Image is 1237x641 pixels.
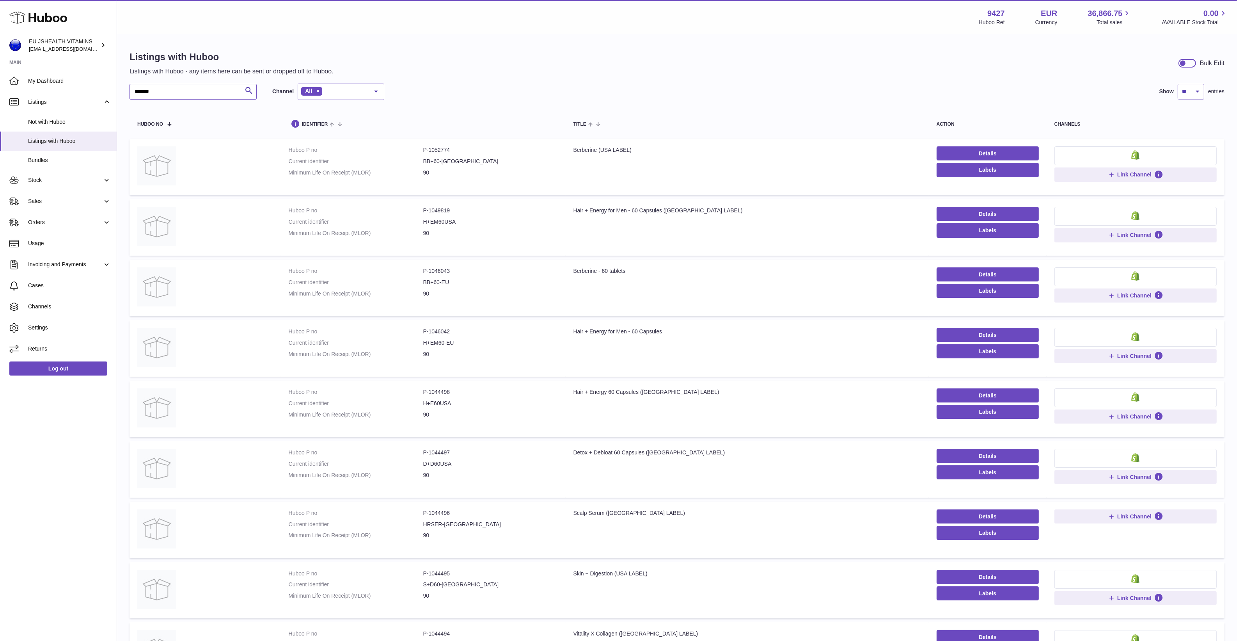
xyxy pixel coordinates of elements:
span: Stock [28,176,103,184]
dt: Minimum Life On Receipt (MLOR) [289,290,423,297]
dd: P-1044495 [423,570,558,577]
span: Usage [28,240,111,247]
img: shopify-small.png [1131,332,1139,341]
a: 36,866.75 Total sales [1088,8,1131,26]
dd: 90 [423,411,558,418]
dt: Huboo P no [289,207,423,214]
span: All [305,88,312,94]
img: Detox + Debloat 60 Capsules (USA LABEL) [137,449,176,488]
button: Link Channel [1054,591,1217,605]
p: Listings with Huboo - any items here can be sent or dropped off to Huboo. [130,67,334,76]
span: title [573,122,586,127]
img: shopify-small.png [1131,453,1139,462]
strong: EUR [1041,8,1057,19]
dd: P-1046043 [423,267,558,275]
button: Link Channel [1054,167,1217,182]
button: Link Channel [1054,288,1217,303]
div: Scalp Serum ([GEOGRAPHIC_DATA] LABEL) [573,509,921,517]
dd: P-1049819 [423,207,558,214]
dt: Current identifier [289,581,423,588]
span: Link Channel [1117,171,1152,178]
span: My Dashboard [28,77,111,85]
button: Labels [937,465,1039,479]
span: Link Channel [1117,292,1152,299]
dd: 90 [423,290,558,297]
button: Labels [937,405,1039,419]
a: Details [937,267,1039,281]
dt: Current identifier [289,339,423,347]
label: Channel [272,88,294,95]
span: [EMAIL_ADDRESS][DOMAIN_NAME] [29,46,115,52]
img: Scalp Serum (USA LABEL) [137,509,176,548]
img: shopify-small.png [1131,271,1139,281]
img: shopify-small.png [1131,392,1139,402]
img: Berberine - 60 tablets [137,267,176,306]
button: Labels [937,163,1039,177]
img: Berberine (USA LABEL) [137,146,176,185]
span: Link Channel [1117,353,1152,360]
div: Berberine (USA LABEL) [573,146,921,154]
span: Bundles [28,157,111,164]
img: Hair + Energy for Men - 60 Capsules (USA LABEL) [137,207,176,246]
span: Link Channel [1117,595,1152,602]
dt: Minimum Life On Receipt (MLOR) [289,532,423,539]
dd: H+E60USA [423,400,558,407]
button: Link Channel [1054,228,1217,242]
img: Hair + Energy for Men - 60 Capsules [137,328,176,367]
dd: H+EM60-EU [423,339,558,347]
div: Berberine - 60 tablets [573,267,921,275]
div: Hair + Energy 60 Capsules ([GEOGRAPHIC_DATA] LABEL) [573,388,921,396]
dt: Huboo P no [289,267,423,275]
a: Details [937,207,1039,221]
dd: P-1044498 [423,388,558,396]
h1: Listings with Huboo [130,51,334,63]
div: Detox + Debloat 60 Capsules ([GEOGRAPHIC_DATA] LABEL) [573,449,921,456]
span: identifier [302,122,328,127]
img: Hair + Energy 60 Capsules (USA LABEL) [137,388,176,427]
span: Orders [28,219,103,226]
span: AVAILABLE Stock Total [1162,19,1228,26]
button: Labels [937,586,1039,600]
div: Bulk Edit [1200,59,1225,68]
button: Labels [937,284,1039,298]
span: Listings with Huboo [28,137,111,145]
dd: H+EM60USA [423,218,558,226]
div: channels [1054,122,1217,127]
dd: 90 [423,351,558,358]
dt: Minimum Life On Receipt (MLOR) [289,472,423,479]
dd: P-1044496 [423,509,558,517]
dt: Minimum Life On Receipt (MLOR) [289,411,423,418]
label: Show [1159,88,1174,95]
a: Log out [9,361,107,376]
div: Skin + Digestion (USA LABEL) [573,570,921,577]
dt: Minimum Life On Receipt (MLOR) [289,230,423,237]
a: Details [937,570,1039,584]
button: Link Channel [1054,470,1217,484]
dd: P-1046042 [423,328,558,335]
dt: Current identifier [289,400,423,407]
span: Total sales [1097,19,1131,26]
a: Details [937,388,1039,402]
dt: Current identifier [289,460,423,468]
img: shopify-small.png [1131,574,1139,583]
div: Currency [1035,19,1058,26]
a: Details [937,509,1039,523]
a: Details [937,449,1039,463]
span: entries [1208,88,1225,95]
a: Details [937,328,1039,342]
dd: P-1044497 [423,449,558,456]
dt: Huboo P no [289,630,423,637]
dt: Minimum Life On Receipt (MLOR) [289,169,423,176]
span: Cases [28,282,111,289]
span: Sales [28,198,103,205]
button: Labels [937,526,1039,540]
button: Link Channel [1054,509,1217,523]
dt: Current identifier [289,158,423,165]
dd: HRSER-[GEOGRAPHIC_DATA] [423,521,558,528]
span: Huboo no [137,122,163,127]
span: Link Channel [1117,513,1152,520]
dt: Huboo P no [289,388,423,396]
img: Skin + Digestion (USA LABEL) [137,570,176,609]
dt: Minimum Life On Receipt (MLOR) [289,592,423,600]
span: Listings [28,98,103,106]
